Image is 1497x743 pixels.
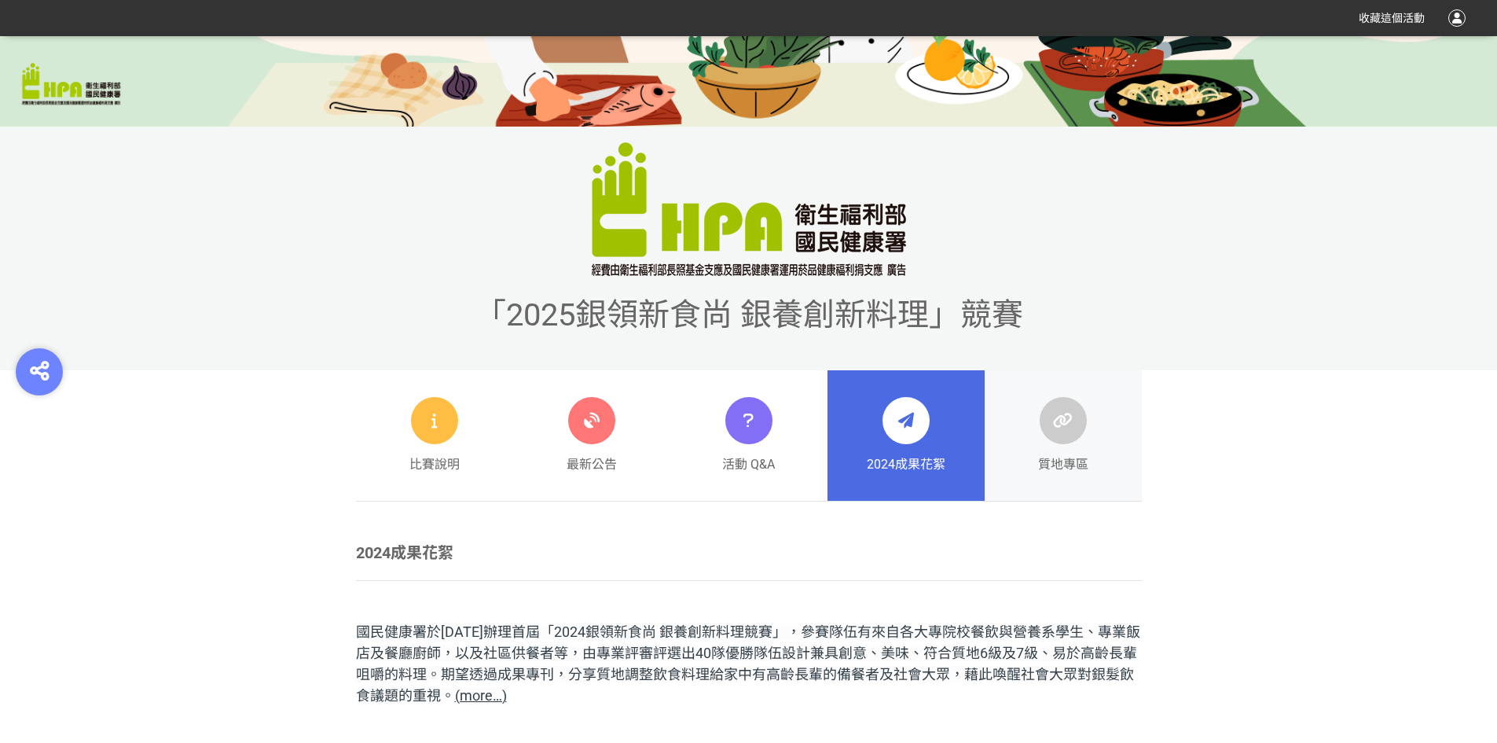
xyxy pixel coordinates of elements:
div: 2024成果花絮 [356,541,453,565]
span: 活動 Q&A [722,455,775,474]
a: 質地專區 [985,370,1142,501]
span: 收藏這個活動 [1359,12,1425,24]
img: 「2025銀領新食尚 銀養創新料理」競賽 [592,142,906,276]
a: 比賽說明 [356,370,513,501]
span: 質地專區 [1038,455,1088,474]
a: 最新公告 [513,370,670,501]
span: 比賽說明 [409,455,460,474]
a: (more…) [455,690,507,703]
span: 最新公告 [567,455,617,474]
a: 「2025銀領新食尚 銀養創新料理」競賽 [475,318,1023,327]
a: 活動 Q&A [670,370,827,501]
span: 「2025銀領新食尚 銀養創新料理」競賽 [475,296,1023,333]
span: 國民健康署於[DATE]辦理首屆「2024銀領新食尚 銀養創新料理競賽」，參賽隊伍有來自各大專院校餐飲與營養系學生、專業飯店及餐廳廚師，以及社區供餐者等，由專業評審評選出40隊優勝隊伍設計兼具創... [356,623,1140,704]
span: 2024成果花絮 [867,455,945,474]
span: (more…) [455,687,507,704]
a: 2024成果花絮 [827,370,985,501]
